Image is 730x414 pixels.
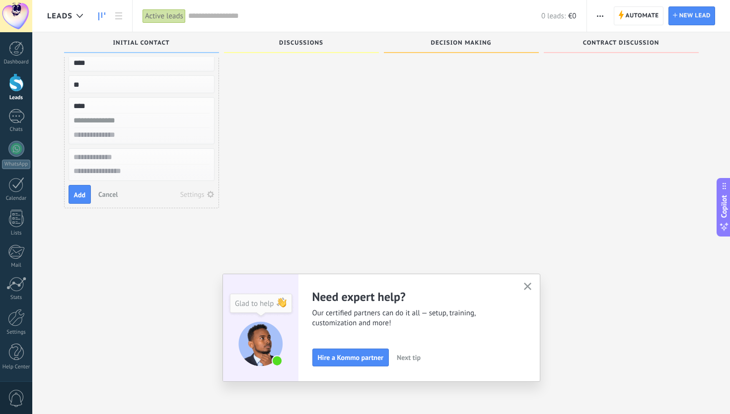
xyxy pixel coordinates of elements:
[568,11,576,21] span: €0
[93,6,110,26] a: Leads
[668,6,715,25] a: New lead
[2,364,31,370] div: Help Center
[312,349,389,366] button: Hire a Kommo partner
[177,187,218,201] button: Settings
[614,6,663,25] a: Automate
[2,295,31,301] div: Stats
[583,40,659,47] span: Contract discussion
[279,40,323,47] span: Discussions
[110,6,127,26] a: List
[2,230,31,237] div: Lists
[679,7,711,25] span: New lead
[431,40,492,47] span: Decision making
[541,11,566,21] span: 0 leads:
[392,350,425,365] button: Next tip
[626,7,659,25] span: Automate
[113,40,169,47] span: Initial contact
[229,40,374,48] div: Discussions
[593,6,607,25] button: More
[2,95,31,101] div: Leads
[719,195,729,218] span: Copilot
[74,191,86,198] span: Add
[389,40,534,48] div: Decision making
[318,354,383,361] span: Hire a Kommo partner
[2,126,31,133] div: Chats
[549,40,694,48] div: Contract discussion
[143,9,186,23] div: Active leads
[2,329,31,336] div: Settings
[2,195,31,202] div: Calendar
[397,354,421,361] span: Next tip
[69,40,214,48] div: Initial contact
[2,160,30,169] div: WhatsApp
[2,59,31,65] div: Dashboard
[2,262,31,269] div: Mail
[69,185,91,204] button: Add
[47,11,73,21] span: Leads
[312,289,512,304] h2: Need expert help?
[312,308,512,328] span: Our certified partners can do it all — setup, training, customization and more!
[94,187,122,202] button: Cancel
[180,191,205,198] div: Settings
[98,190,118,199] span: Cancel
